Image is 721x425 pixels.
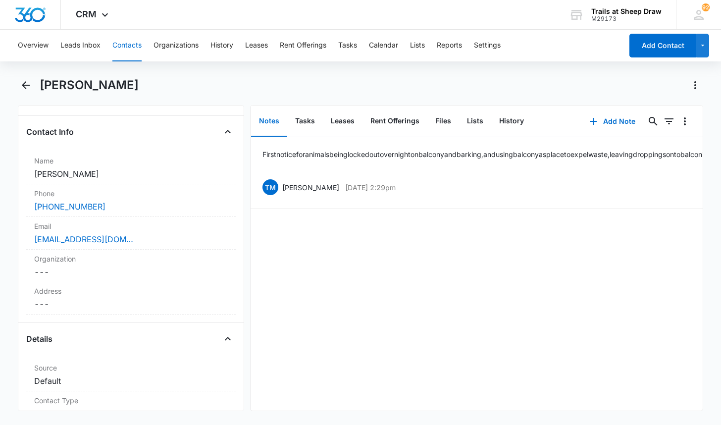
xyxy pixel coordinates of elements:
button: Notes [251,106,287,137]
button: History [210,30,233,61]
button: Organizations [154,30,199,61]
div: Contact TypeNone [26,391,236,424]
span: TM [262,179,278,195]
label: Email [34,221,228,231]
a: [PHONE_NUMBER] [34,201,105,212]
button: Back [18,77,33,93]
label: Source [34,363,228,373]
label: Contact Type [34,395,228,406]
div: Name[PERSON_NAME] [26,152,236,184]
button: Close [220,124,236,140]
button: Filters [661,113,677,129]
a: [EMAIL_ADDRESS][DOMAIN_NAME] [34,233,133,245]
button: Add Note [579,109,645,133]
dd: --- [34,298,228,310]
div: Phone[PHONE_NUMBER] [26,184,236,217]
button: Leads Inbox [60,30,101,61]
div: notifications count [702,3,710,11]
button: Calendar [369,30,398,61]
h1: [PERSON_NAME] [40,78,139,93]
div: SourceDefault [26,359,236,391]
label: Name [34,156,228,166]
div: Organization--- [26,250,236,282]
button: Tasks [287,106,323,137]
button: Leases [245,30,268,61]
div: account name [591,7,662,15]
span: 92 [702,3,710,11]
dd: [PERSON_NAME] [34,168,228,180]
button: History [491,106,532,137]
button: Rent Offerings [280,30,326,61]
button: Lists [459,106,491,137]
button: Rent Offerings [362,106,427,137]
dd: None [34,408,228,420]
dd: --- [34,266,228,278]
button: Add Contact [629,34,696,57]
button: Lists [410,30,425,61]
h4: Contact Info [26,126,74,138]
p: [DATE] 2:29pm [345,182,396,193]
p: [PERSON_NAME] [282,182,339,193]
h4: Details [26,333,52,345]
div: Email[EMAIL_ADDRESS][DOMAIN_NAME] [26,217,236,250]
div: Address--- [26,282,236,315]
span: CRM [76,9,97,19]
button: Search... [645,113,661,129]
button: Close [220,331,236,347]
button: Settings [474,30,501,61]
label: Phone [34,188,228,199]
button: Overview [18,30,49,61]
button: Reports [437,30,462,61]
div: account id [591,15,662,22]
dd: Default [34,375,228,387]
label: Address [34,286,228,296]
button: Contacts [112,30,142,61]
button: Files [427,106,459,137]
button: Overflow Menu [677,113,693,129]
label: Organization [34,254,228,264]
button: Leases [323,106,362,137]
button: Actions [687,77,703,93]
button: Tasks [338,30,357,61]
